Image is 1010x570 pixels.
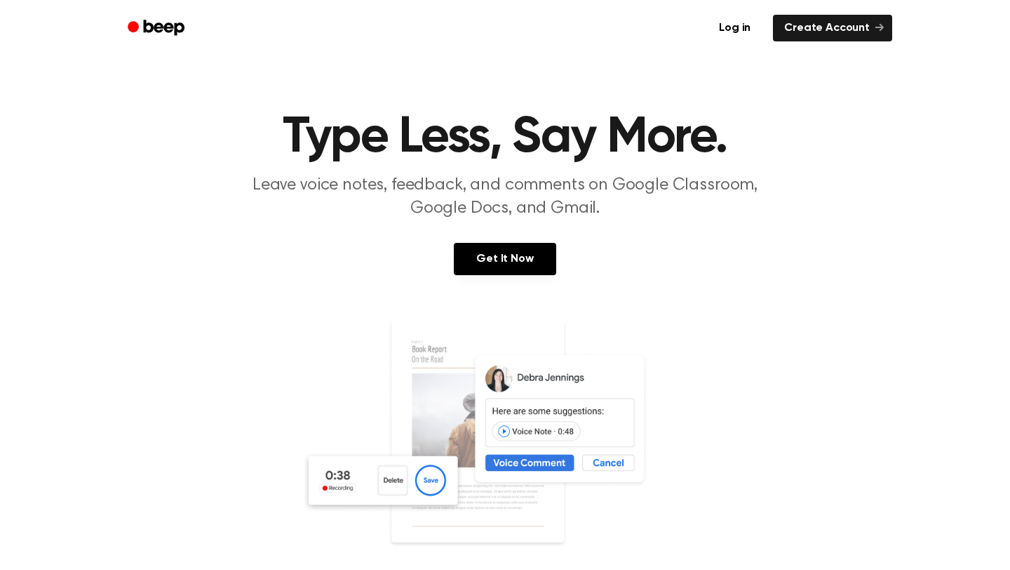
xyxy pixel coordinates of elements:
h1: Type Less, Say More. [146,112,864,163]
a: Beep [118,15,197,42]
p: Leave voice notes, feedback, and comments on Google Classroom, Google Docs, and Gmail. [236,174,774,220]
a: Create Account [773,15,892,41]
a: Log in [705,12,765,44]
a: Get It Now [454,243,555,275]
